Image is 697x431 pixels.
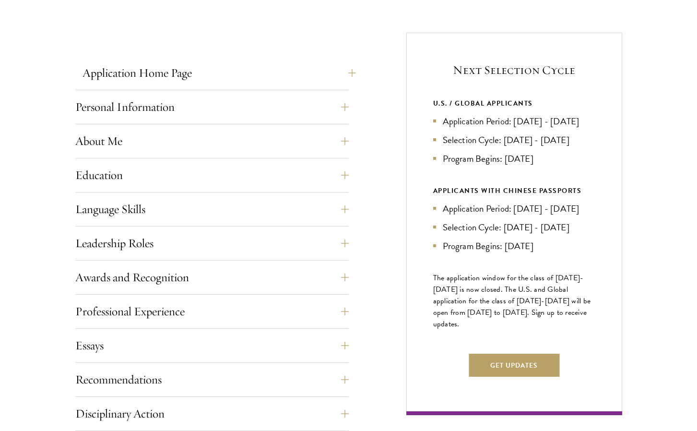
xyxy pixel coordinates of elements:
[75,300,349,323] button: Professional Experience
[75,266,349,289] button: Awards and Recognition
[433,133,595,147] li: Selection Cycle: [DATE] - [DATE]
[83,61,356,84] button: Application Home Page
[433,114,595,128] li: Application Period: [DATE] - [DATE]
[75,96,349,119] button: Personal Information
[433,97,595,109] div: U.S. / GLOBAL APPLICANTS
[75,232,349,255] button: Leadership Roles
[433,62,595,78] h5: Next Selection Cycle
[433,202,595,215] li: Application Period: [DATE] - [DATE]
[75,334,349,357] button: Essays
[433,152,595,166] li: Program Begins: [DATE]
[433,272,591,330] span: The application window for the class of [DATE]-[DATE] is now closed. The U.S. and Global applicat...
[469,354,559,377] button: Get Updates
[75,130,349,153] button: About Me
[75,368,349,391] button: Recommendations
[433,185,595,197] div: APPLICANTS WITH CHINESE PASSPORTS
[75,198,349,221] button: Language Skills
[433,239,595,253] li: Program Begins: [DATE]
[75,402,349,425] button: Disciplinary Action
[433,220,595,234] li: Selection Cycle: [DATE] - [DATE]
[75,164,349,187] button: Education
